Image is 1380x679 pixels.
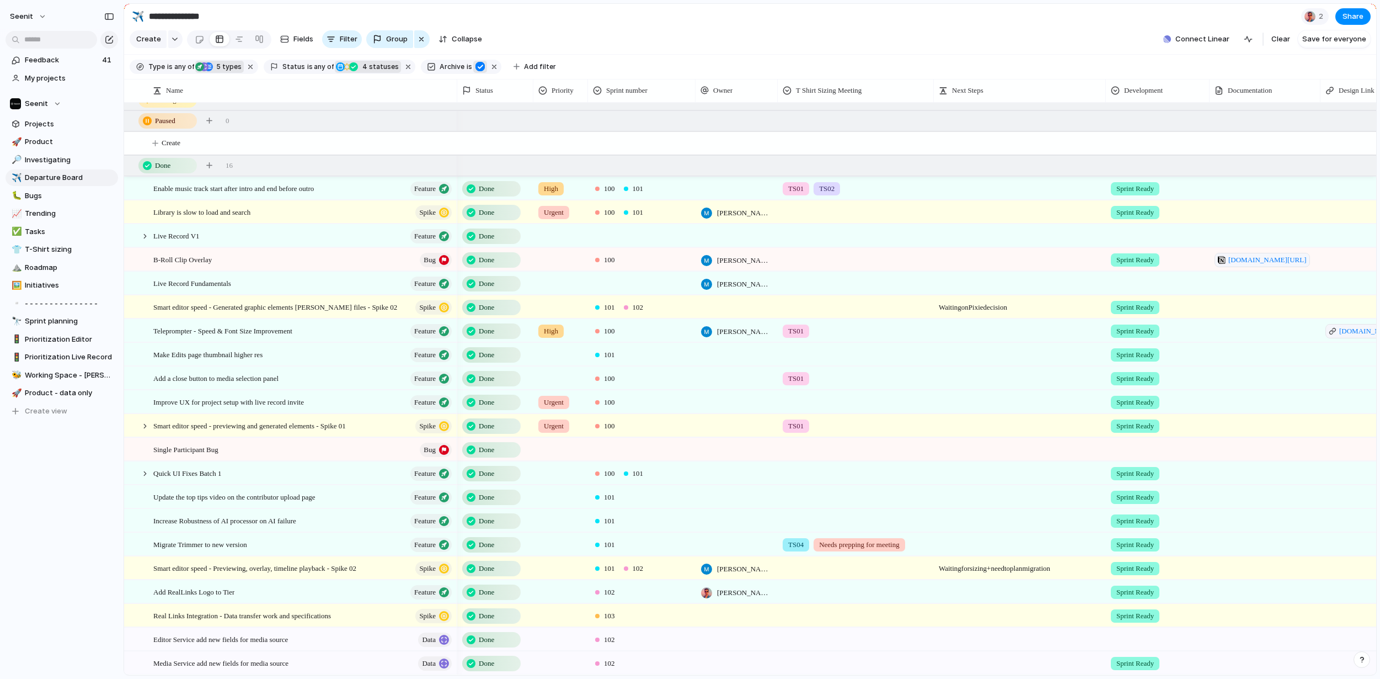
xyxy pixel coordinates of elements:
a: Projects [6,116,118,132]
span: Urgent [544,207,564,218]
div: 🔎 [12,153,19,166]
div: ✈️Departure Board [6,169,118,186]
button: isany of [305,61,336,73]
div: 👕 [12,243,19,256]
span: 101 [633,468,644,479]
a: Feedback41 [6,52,118,68]
span: any of [313,62,334,72]
a: 🚀Product - data only [6,385,118,401]
button: Feature [410,372,452,386]
span: Feature [414,537,436,553]
span: 4 [359,62,369,71]
span: Done [479,516,494,527]
button: Feature [410,490,452,505]
span: Live Record V1 [153,229,200,242]
span: Data [422,632,436,648]
div: ⛰️ [12,261,19,274]
a: 🐛Bugs [6,188,118,204]
span: [PERSON_NAME] [717,326,773,337]
span: Feature [414,181,436,197]
span: Improve UX for project setup with live record invite [153,395,304,408]
span: Tasks [25,226,114,237]
span: Done [479,563,494,574]
span: Departure Board [25,172,114,183]
span: Done [479,658,494,669]
button: is [464,61,474,73]
a: 🔎Investigating [6,152,118,168]
span: Done [479,397,494,408]
span: 5 [213,62,222,71]
span: Done [479,254,494,266]
a: ✅Tasks [6,224,118,240]
button: Feature [410,538,452,552]
button: Spike [415,561,452,576]
a: 🚦Prioritization Editor [6,331,118,348]
span: Sprint Ready [1116,492,1154,503]
div: ✈️ [12,172,19,184]
span: 102 [633,563,644,574]
span: [PERSON_NAME] [717,587,773,598]
span: Save for everyone [1302,34,1366,45]
button: Group [366,30,413,48]
button: 👕 [10,244,21,255]
span: Create [136,34,161,45]
span: Done [479,468,494,479]
span: Create view [25,406,67,417]
span: Next Steps [952,85,983,96]
span: Initiatives [25,280,114,291]
span: Done [479,611,494,622]
span: 100 [604,183,615,194]
span: Projects [25,119,114,130]
button: Create view [6,403,118,420]
span: Feature [414,513,436,529]
button: Feature [410,277,452,291]
span: Product [25,136,114,147]
div: 🐝 [12,369,19,381]
span: Editor Service add new fields for media source [153,633,288,645]
span: 100 [604,207,615,218]
span: Urgent [544,421,564,432]
span: 102 [604,587,615,598]
span: Feature [414,466,436,481]
div: 🚀Product [6,134,118,150]
span: Add a close button to media selection panel [153,372,279,384]
span: Archive [440,62,464,72]
span: Done [479,587,494,598]
button: Collapse [434,30,486,48]
button: Spike [415,419,452,433]
span: 0 [226,115,229,126]
span: Feedback [25,55,99,66]
span: Documentation [1228,85,1272,96]
button: Share [1335,8,1371,25]
button: Data [418,633,452,647]
button: Feature [410,585,452,600]
button: Feature [410,348,452,362]
button: Data [418,656,452,671]
span: Sprint Ready [1116,611,1154,622]
span: Done [479,539,494,550]
span: Done [479,231,494,242]
span: 101 [604,492,615,503]
span: T-Shirt sizing [25,244,114,255]
span: Bug [424,442,436,458]
span: 101 [604,516,615,527]
span: Design Link [1339,85,1374,96]
span: Add filter [524,62,556,72]
span: 100 [604,254,615,266]
div: 📈 [12,208,19,220]
a: ▫️- - - - - - - - - - - - - - - [6,295,118,312]
span: Increase Robustness of AI processor on AI failure [153,514,296,527]
span: Done [479,207,494,218]
span: 101 [604,539,615,550]
a: 🖼️Initiatives [6,277,118,294]
span: Sprint Ready [1116,183,1154,194]
span: Roadmap [25,262,114,273]
span: Spike [419,300,436,315]
div: 🐝Working Space - [PERSON_NAME] [6,367,118,384]
span: 102 [633,302,644,313]
span: Collapse [452,34,482,45]
span: Done [155,160,170,171]
button: 5 types [195,61,244,73]
button: Feature [410,395,452,410]
button: Fields [276,30,318,48]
